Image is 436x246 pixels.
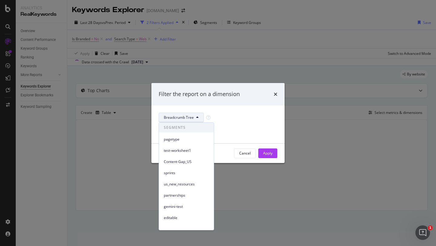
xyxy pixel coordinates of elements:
div: Apply [263,151,272,156]
span: Content-Gap_US [164,159,209,165]
div: modal [151,83,285,163]
span: us_new_resources [164,181,209,187]
div: Cancel [239,151,251,156]
div: Filter the report on a dimension [159,90,240,98]
span: gemini-test [164,204,209,209]
span: editable_alts [164,226,209,232]
span: editable [164,215,209,221]
span: partnerships [164,193,209,198]
span: Breadcrumb Tree [164,115,194,120]
span: sprints [164,170,209,176]
iframe: Intercom live chat [415,225,430,240]
span: test-worksheet1 [164,148,209,153]
span: 1 [428,225,433,230]
span: pagetype [164,137,209,142]
button: Apply [258,148,277,158]
div: Select all data available [159,127,277,132]
span: SEGMENTS [159,123,214,132]
button: Cancel [234,148,256,158]
button: Breadcrumb Tree [159,113,204,122]
div: times [274,90,277,98]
